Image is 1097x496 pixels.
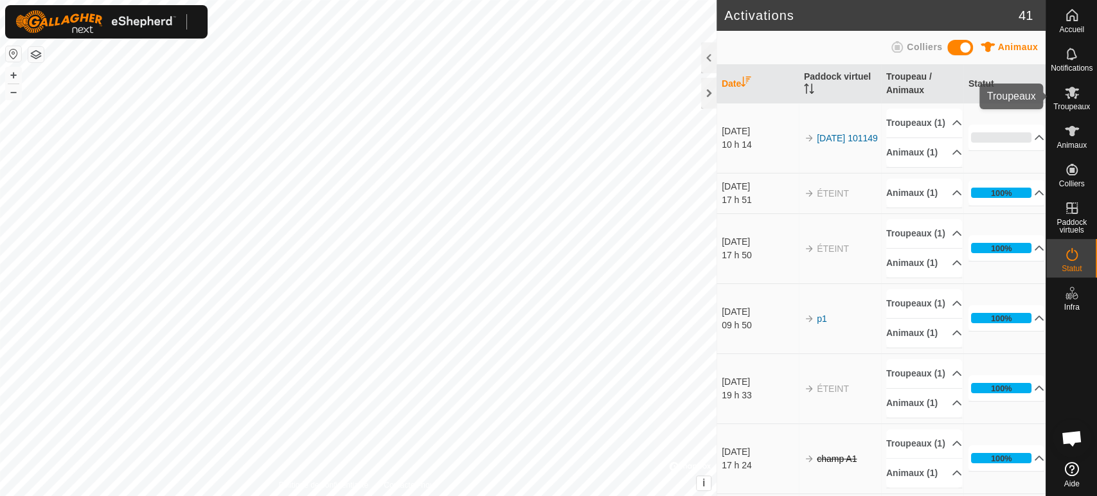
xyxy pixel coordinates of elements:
[722,319,798,332] div: 09 h 50
[804,85,814,96] p-sorticon: Activer pour trier
[968,125,1044,150] p-accordion-header: 0%
[722,445,798,459] div: [DATE]
[804,188,814,199] img: arrow
[971,243,1031,253] div: 100%
[968,375,1044,401] p-accordion-header: 100%
[817,188,849,199] span: ÉTEINT
[724,8,1019,23] h2: Activations
[817,454,857,464] s: champ A1
[971,453,1031,463] div: 100%
[799,65,881,103] th: Paddock virtuel
[971,383,1031,393] div: 100%
[886,179,962,208] p-accordion-header: Animaux (1)
[991,242,1012,254] div: 100%
[881,65,963,103] th: Troupeau / Animaux
[717,65,799,103] th: Date
[1058,180,1084,188] span: Colliers
[971,313,1031,323] div: 100%
[817,384,849,394] span: ÉTEINT
[1059,26,1084,33] span: Accueil
[722,235,798,249] div: [DATE]
[804,454,814,464] img: arrow
[886,389,962,418] p-accordion-header: Animaux (1)
[722,389,798,402] div: 19 h 33
[6,67,21,83] button: +
[886,429,962,458] p-accordion-header: Troupeaux (1)
[963,65,1046,103] th: Statut
[384,479,438,491] a: Contactez-nous
[991,312,1012,324] div: 100%
[279,479,368,491] a: Politique de confidentialité
[1062,265,1082,272] span: Statut
[886,289,962,318] p-accordion-header: Troupeaux (1)
[817,133,878,143] a: [DATE] 101149
[886,249,962,278] p-accordion-header: Animaux (1)
[722,193,798,207] div: 17 h 51
[804,384,814,394] img: arrow
[741,78,751,89] p-sorticon: Activer pour trier
[1053,419,1091,457] div: Open chat
[971,188,1031,198] div: 100%
[722,305,798,319] div: [DATE]
[968,445,1044,471] p-accordion-header: 100%
[991,187,1012,199] div: 100%
[968,180,1044,206] p-accordion-header: 100%
[1051,64,1093,72] span: Notifications
[817,314,827,324] a: p1
[722,249,798,262] div: 17 h 50
[968,305,1044,331] p-accordion-header: 100%
[997,42,1038,52] span: Animaux
[1049,218,1094,234] span: Paddock virtuels
[722,459,798,472] div: 17 h 24
[1046,457,1097,493] a: Aide
[968,235,1044,261] p-accordion-header: 100%
[15,10,176,33] img: Logo Gallagher
[1064,303,1079,311] span: Infra
[886,138,962,167] p-accordion-header: Animaux (1)
[1053,103,1090,111] span: Troupeaux
[722,125,798,138] div: [DATE]
[886,459,962,488] p-accordion-header: Animaux (1)
[804,244,814,254] img: arrow
[886,219,962,248] p-accordion-header: Troupeaux (1)
[6,46,21,62] button: Réinitialiser la carte
[722,375,798,389] div: [DATE]
[697,476,711,490] button: i
[722,180,798,193] div: [DATE]
[991,382,1012,394] div: 100%
[28,47,44,62] button: Couches de carte
[804,314,814,324] img: arrow
[886,319,962,348] p-accordion-header: Animaux (1)
[886,109,962,137] p-accordion-header: Troupeaux (1)
[804,133,814,143] img: arrow
[886,359,962,388] p-accordion-header: Troupeaux (1)
[1019,6,1033,25] span: 41
[971,132,1031,143] div: 0%
[6,84,21,100] button: –
[907,42,942,52] span: Colliers
[817,244,849,254] span: ÉTEINT
[702,477,705,488] span: i
[1064,480,1079,488] span: Aide
[722,138,798,152] div: 10 h 14
[991,452,1012,465] div: 100%
[1057,141,1087,149] span: Animaux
